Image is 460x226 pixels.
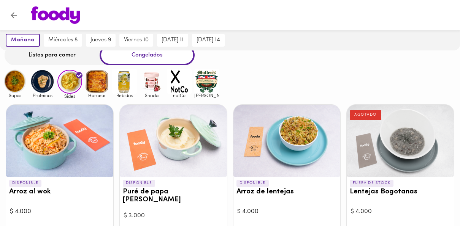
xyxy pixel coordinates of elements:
[90,37,111,44] span: jueves 9
[350,180,393,187] p: FUERA DE STOCK
[112,93,137,98] span: Bebidas
[124,212,223,220] div: $ 3.000
[10,207,109,216] div: $ 4.000
[9,180,41,187] p: DISPONIBLE
[5,6,23,25] button: Volver
[157,34,188,47] button: [DATE] 11
[197,37,220,44] span: [DATE] 14
[347,105,454,177] div: Lentejas Bogotanas
[162,37,184,44] span: [DATE] 11
[167,93,192,98] span: notCo
[120,105,227,177] div: Puré de papa blanca
[236,188,338,196] h3: Arroz de lentejas
[11,37,35,44] span: mañana
[119,34,153,47] button: viernes 10
[194,93,219,98] span: [PERSON_NAME]
[3,93,27,98] span: Sopas
[30,93,55,98] span: Proteinas
[350,110,381,120] div: AGOTADO
[194,69,219,94] img: mullens
[9,188,110,196] h3: Arroz al wok
[85,93,109,98] span: Hornear
[140,93,164,98] span: Snacks
[5,45,100,65] div: Listos para comer
[124,37,149,44] span: viernes 10
[3,69,27,94] img: Sopas
[48,37,78,44] span: miércoles 8
[6,105,113,177] div: Arroz al wok
[192,34,225,47] button: [DATE] 14
[44,34,82,47] button: miércoles 8
[85,69,109,94] img: Hornear
[100,45,195,65] div: Congelados
[112,69,137,94] img: Bebidas
[57,70,82,94] img: Sides
[6,34,40,47] button: mañana
[123,188,224,204] h3: Puré de papa [PERSON_NAME]
[167,69,192,94] img: notCo
[236,180,269,187] p: DISPONIBLE
[31,6,80,24] img: logo.png
[416,182,452,218] iframe: Messagebird Livechat Widget
[350,188,451,196] h3: Lentejas Bogotanas
[233,105,341,177] div: Arroz de lentejas
[123,180,155,187] p: DISPONIBLE
[237,207,337,216] div: $ 4.000
[351,207,450,216] div: $ 4.000
[140,69,164,94] img: Snacks
[57,94,82,99] span: Sides
[30,69,55,94] img: Proteinas
[86,34,116,47] button: jueves 9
